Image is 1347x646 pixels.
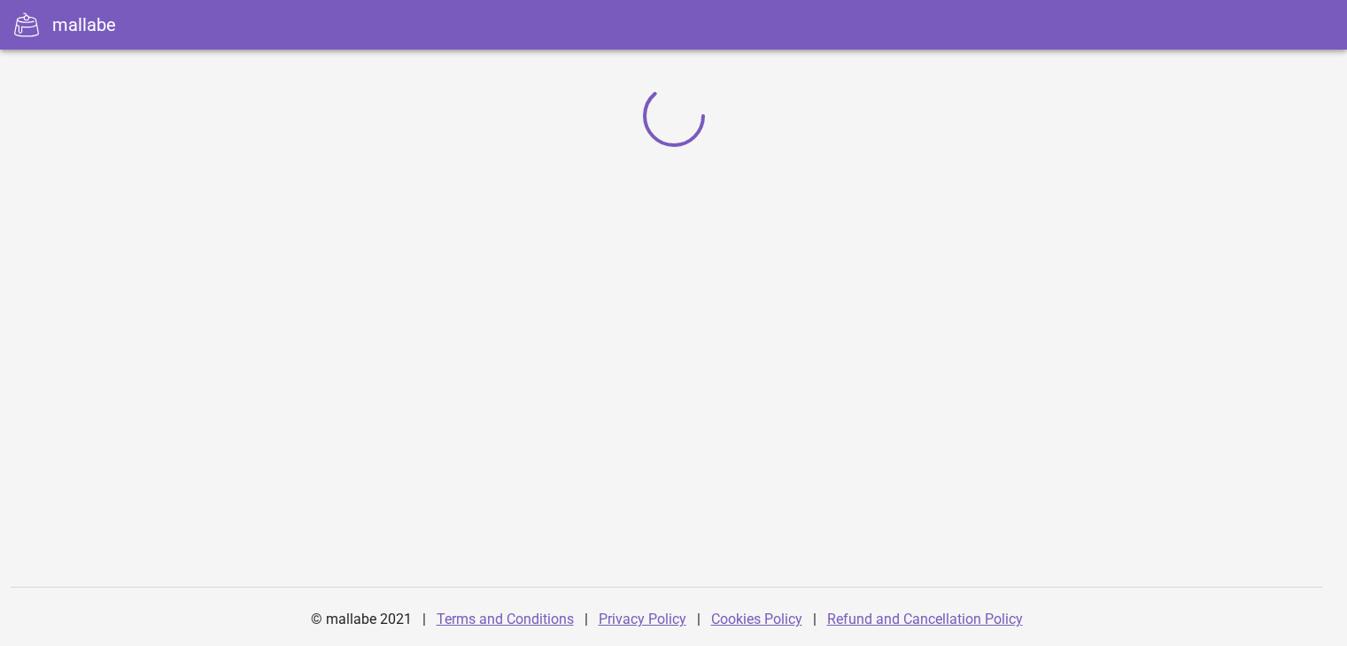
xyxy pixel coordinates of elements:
[711,611,802,627] a: Cookies Policy
[697,598,701,641] div: |
[437,611,574,627] a: Terms and Conditions
[584,598,588,641] div: |
[813,598,817,641] div: |
[827,611,1023,627] a: Refund and Cancellation Policy
[300,598,422,641] div: © mallabe 2021
[599,611,686,627] a: Privacy Policy
[52,12,116,38] div: mallabe
[422,598,426,641] div: |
